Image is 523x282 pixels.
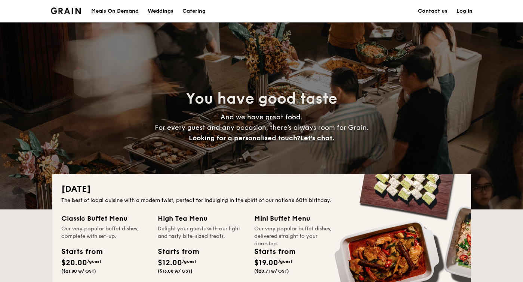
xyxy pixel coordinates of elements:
[158,225,245,240] div: Delight your guests with our light and tasty bite-sized treats.
[158,258,182,267] span: $12.00
[61,183,462,195] h2: [DATE]
[87,259,101,264] span: /guest
[61,246,102,257] div: Starts from
[158,246,199,257] div: Starts from
[61,269,96,274] span: ($21.80 w/ GST)
[254,225,342,240] div: Our very popular buffet dishes, delivered straight to your doorstep.
[158,213,245,224] div: High Tea Menu
[51,7,81,14] img: Grain
[61,225,149,240] div: Our very popular buffet dishes, complete with set-up.
[158,269,193,274] span: ($13.08 w/ GST)
[51,7,81,14] a: Logotype
[254,258,278,267] span: $19.00
[189,134,300,142] span: Looking for a personalised touch?
[61,197,462,204] div: The best of local cuisine with a modern twist, perfect for indulging in the spirit of our nation’...
[182,259,196,264] span: /guest
[300,134,334,142] span: Let's chat.
[278,259,292,264] span: /guest
[61,258,87,267] span: $20.00
[254,213,342,224] div: Mini Buffet Menu
[186,90,337,108] span: You have good taste
[254,269,289,274] span: ($20.71 w/ GST)
[61,213,149,224] div: Classic Buffet Menu
[155,113,369,142] span: And we have great food. For every guest and any occasion, there’s always room for Grain.
[254,246,295,257] div: Starts from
